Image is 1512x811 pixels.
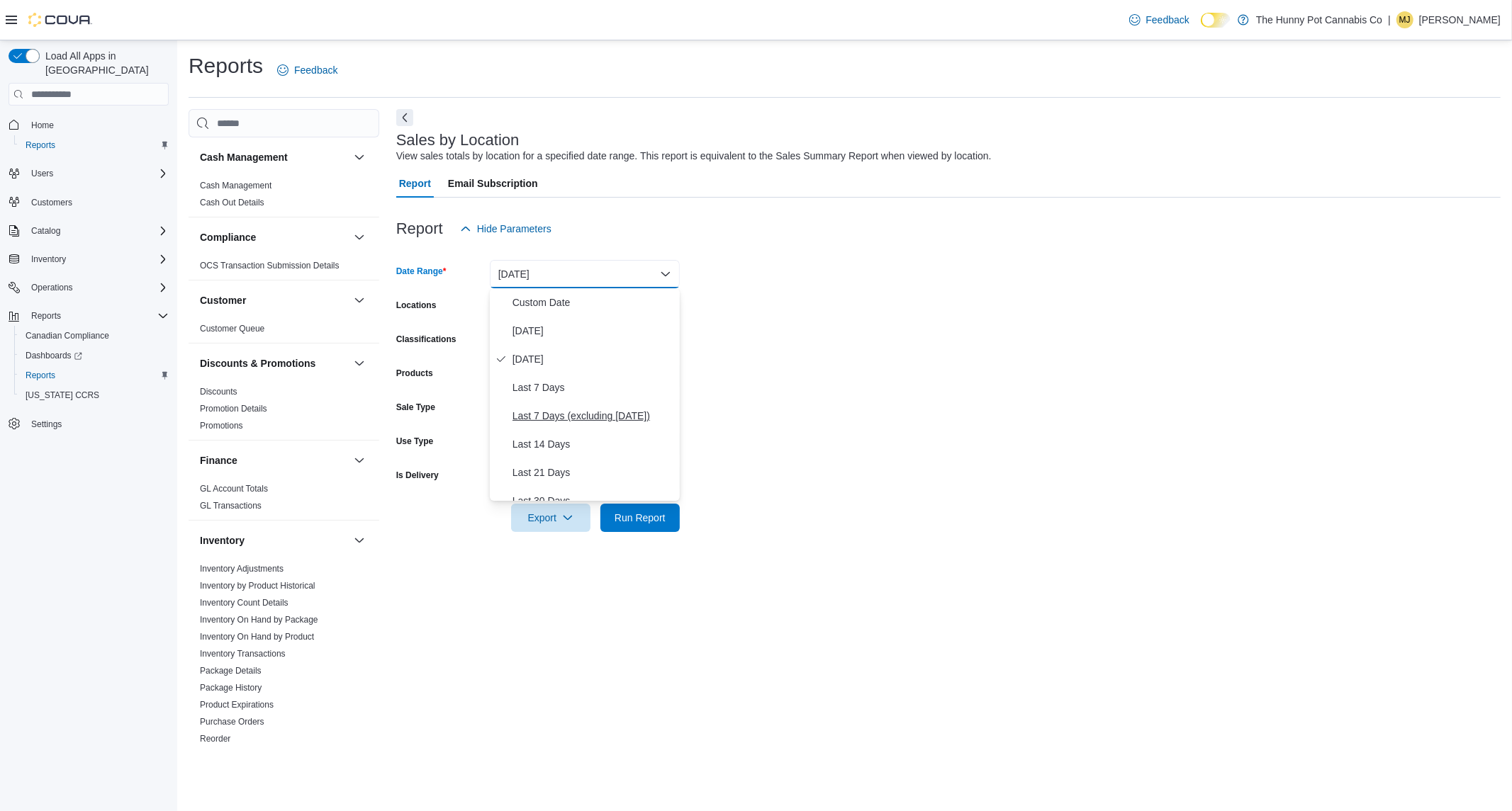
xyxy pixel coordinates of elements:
[189,480,379,520] div: Finance
[26,251,72,268] button: Inventory
[513,492,674,509] span: Last 30 Days
[26,222,169,239] span: Catalog
[200,261,340,271] a: OCS Transaction Submission Details
[200,598,289,608] a: Inventory Count Details
[200,324,264,334] a: Customer Queue
[200,180,271,191] span: Cash Management
[200,581,315,591] a: Inventory by Product Historical
[200,421,243,431] a: Promotions
[3,114,174,135] button: Home
[200,717,264,727] a: Purchase Orders
[200,649,286,659] a: Inventory Transactions
[20,347,88,364] a: Dashboards
[14,135,174,155] button: Reports
[20,137,61,154] a: Reports
[200,580,315,591] span: Inventory by Product Historical
[3,278,174,297] button: Operations
[26,279,79,296] button: Operations
[31,120,54,131] span: Home
[200,700,274,710] a: Product Expirations
[26,307,67,324] button: Reports
[26,370,55,381] span: Reports
[189,560,379,770] div: Inventory
[513,464,674,481] span: Last 21 Days
[200,453,237,467] h3: Finance
[200,631,314,642] span: Inventory On Hand by Product
[1146,13,1189,27] span: Feedback
[1399,11,1411,28] span: MJ
[477,222,551,236] span: Hide Parameters
[454,215,557,243] button: Hide Parameters
[20,387,105,404] a: [US_STATE] CCRS
[200,323,264,334] span: Customer Queue
[31,310,61,322] span: Reports
[40,49,169,77] span: Load All Apps in [GEOGRAPHIC_DATA]
[271,56,343,84] a: Feedback
[26,279,169,296] span: Operations
[26,415,169,433] span: Settings
[31,419,62,430] span: Settings
[200,404,267,414] a: Promotion Details
[396,109,413,126] button: Next
[615,511,666,525] span: Run Report
[294,63,337,77] span: Feedback
[20,327,115,344] a: Canadian Compliance
[26,193,169,211] span: Customers
[26,390,99,401] span: [US_STATE] CCRS
[351,292,368,309] button: Customer
[200,666,262,676] a: Package Details
[200,230,348,244] button: Compliance
[200,716,264,727] span: Purchase Orders
[200,563,284,574] span: Inventory Adjustments
[200,150,288,164] h3: Cash Management
[200,387,237,397] a: Discounts
[200,230,256,244] h3: Compliance
[1396,11,1413,28] div: Michael Jawanda
[513,407,674,424] span: Last 7 Days (excluding [DATE])
[1201,28,1202,28] span: Dark Mode
[26,222,66,239] button: Catalog
[200,356,348,370] button: Discounts & Promotions
[351,532,368,549] button: Inventory
[1256,11,1382,28] p: The Hunny Pot Cannabis Co
[20,137,169,154] span: Reports
[200,533,348,548] button: Inventory
[200,260,340,271] span: OCS Transaction Submission Details
[200,682,262,693] span: Package History
[200,293,348,307] button: Customer
[3,249,174,269] button: Inventory
[200,483,268,494] span: GL Account Totals
[399,169,431,198] span: Report
[31,225,60,237] span: Catalog
[1201,13,1231,28] input: Dark Mode
[200,699,274,710] span: Product Expirations
[513,294,674,311] span: Custom Date
[31,197,72,208] span: Customers
[200,293,246,307] h3: Customer
[351,452,368,469] button: Finance
[200,198,264,208] a: Cash Out Details
[26,416,67,433] a: Settings
[513,322,674,339] span: [DATE]
[14,326,174,346] button: Canadian Compliance
[513,379,674,396] span: Last 7 Days
[26,194,78,211] a: Customers
[26,251,169,268] span: Inventory
[200,181,271,191] a: Cash Management
[200,356,315,370] h3: Discounts & Promotions
[448,169,538,198] span: Email Subscription
[200,403,267,414] span: Promotion Details
[200,420,243,431] span: Promotions
[20,367,169,384] span: Reports
[26,117,60,134] a: Home
[3,221,174,241] button: Catalog
[396,368,433,379] label: Products
[189,320,379,343] div: Customer
[520,504,582,532] span: Export
[3,164,174,183] button: Users
[200,564,284,574] a: Inventory Adjustments
[200,150,348,164] button: Cash Management
[189,383,379,440] div: Discounts & Promotions
[189,177,379,217] div: Cash Management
